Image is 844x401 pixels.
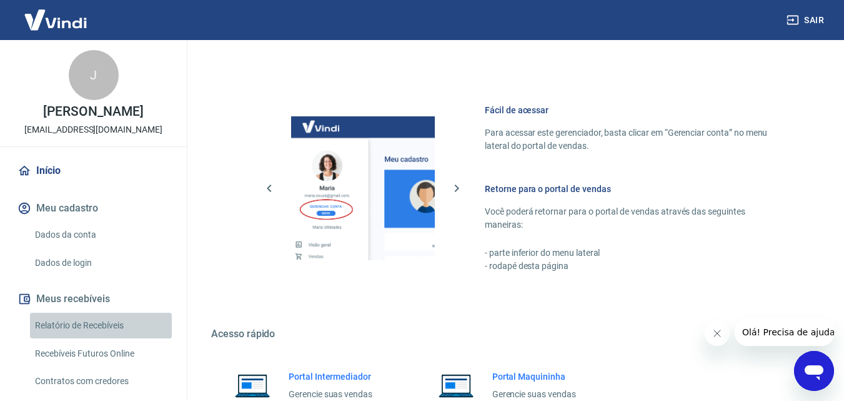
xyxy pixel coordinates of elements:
p: [PERSON_NAME] [43,105,143,118]
button: Meus recebíveis [15,285,172,313]
img: Imagem de um notebook aberto [226,370,279,400]
iframe: Botão para abrir a janela de mensagens [794,351,834,391]
h6: Portal Maquininha [492,370,596,383]
button: Sair [784,9,829,32]
span: Olá! Precisa de ajuda? [7,9,105,19]
a: Dados da conta [30,222,172,248]
div: J [69,50,119,100]
a: Dados de login [30,250,172,276]
h6: Retorne para o portal de vendas [485,183,784,195]
p: Para acessar este gerenciador, basta clicar em “Gerenciar conta” no menu lateral do portal de ven... [485,126,784,153]
h5: Acesso rápido [211,328,814,340]
a: Contratos com credores [30,368,172,394]
h6: Portal Intermediador [289,370,392,383]
p: - rodapé desta página [485,260,784,273]
p: [EMAIL_ADDRESS][DOMAIN_NAME] [24,123,162,136]
a: Relatório de Recebíveis [30,313,172,338]
iframe: Mensagem da empresa [735,318,834,346]
p: - parte inferior do menu lateral [485,246,784,260]
h6: Fácil de acessar [485,104,784,116]
a: Início [15,157,172,185]
img: Vindi [15,1,96,39]
a: Recebíveis Futuros Online [30,341,172,367]
img: Imagem da dashboard mostrando o botão de gerenciar conta na sidebar no lado esquerdo [291,116,435,260]
p: Você poderá retornar para o portal de vendas através das seguintes maneiras: [485,205,784,231]
img: Imagem de um notebook aberto [430,370,482,400]
button: Meu cadastro [15,195,172,222]
iframe: Fechar mensagem [705,321,730,346]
